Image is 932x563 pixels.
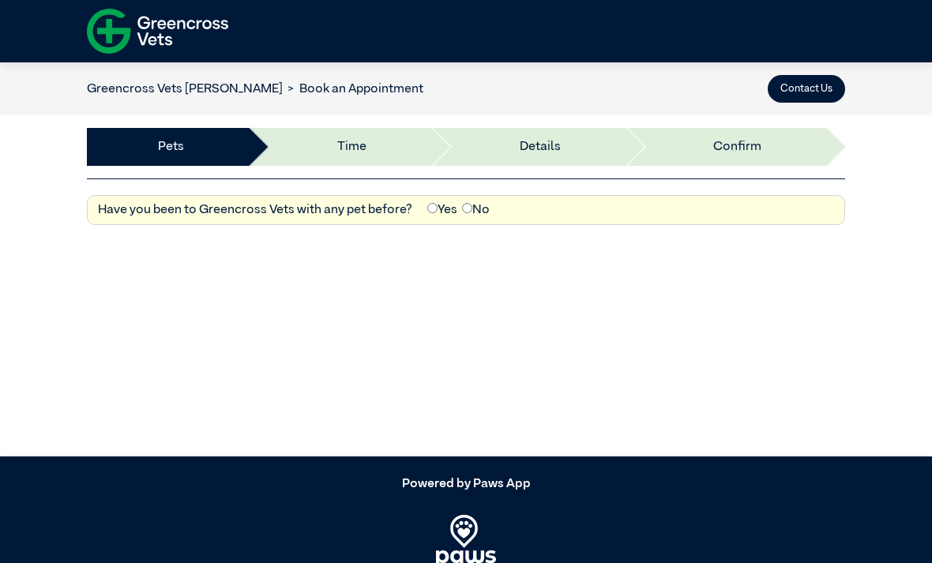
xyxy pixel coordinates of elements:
[87,4,228,58] img: f-logo
[87,83,283,96] a: Greencross Vets [PERSON_NAME]
[462,201,490,220] label: No
[427,201,457,220] label: Yes
[427,203,438,213] input: Yes
[283,80,423,99] li: Book an Appointment
[87,477,845,492] h5: Powered by Paws App
[87,80,423,99] nav: breadcrumb
[158,137,184,156] a: Pets
[768,75,845,103] button: Contact Us
[98,201,412,220] label: Have you been to Greencross Vets with any pet before?
[462,203,472,213] input: No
